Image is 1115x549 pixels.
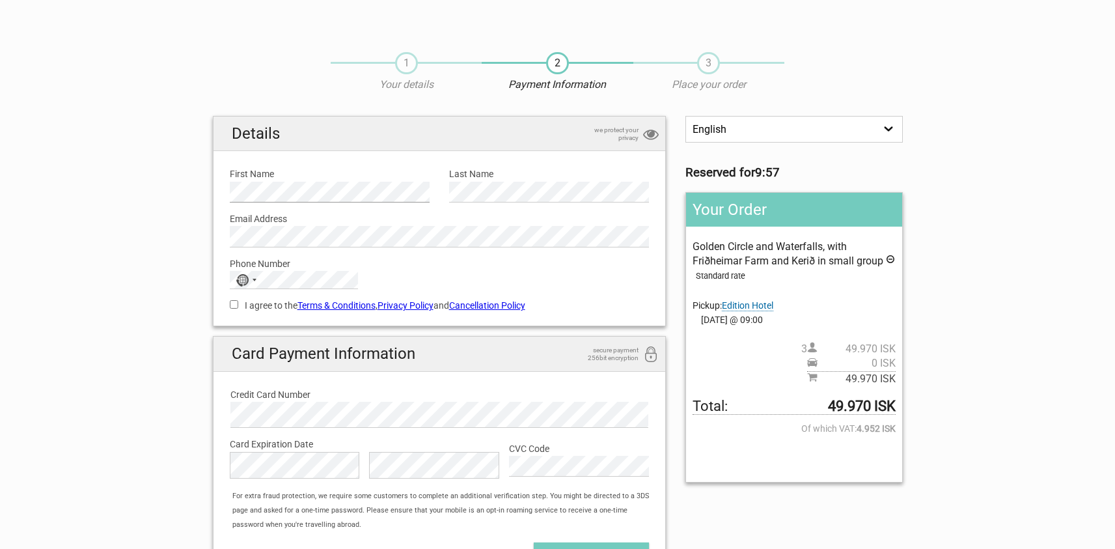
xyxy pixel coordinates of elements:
[449,300,525,311] a: Cancellation Policy
[693,421,895,436] span: Of which VAT:
[818,356,896,371] span: 0 ISK
[482,77,633,92] p: Payment Information
[230,272,263,289] button: Selected country
[213,337,666,371] h2: Card Payment Information
[857,421,896,436] strong: 4.952 ISK
[573,346,639,362] span: secure payment 256bit encryption
[722,300,773,311] span: Change pickup place
[230,257,650,271] label: Phone Number
[449,167,649,181] label: Last Name
[230,167,430,181] label: First Name
[693,313,895,327] span: [DATE] @ 09:00
[685,165,902,180] h3: Reserved for
[226,489,665,533] div: For extra fraud protection, we require some customers to complete an additional verification step...
[331,77,482,92] p: Your details
[509,442,649,456] label: CVC Code
[378,300,434,311] a: Privacy Policy
[546,52,569,74] span: 2
[693,240,883,267] span: Golden Circle and Waterfalls, with Friðheimar Farm and Kerið in small group
[818,342,896,356] span: 49.970 ISK
[230,387,649,402] label: Credit Card Number
[573,126,639,142] span: we protect your privacy
[230,437,650,451] label: Card Expiration Date
[807,371,896,386] span: Subtotal
[643,346,659,364] i: 256bit encryption
[633,77,784,92] p: Place your order
[686,193,902,227] h2: Your Order
[755,165,780,180] strong: 9:57
[828,399,896,414] strong: 49.970 ISK
[230,212,650,226] label: Email Address
[697,52,720,74] span: 3
[696,269,895,283] div: Standard rate
[807,356,896,371] span: Pickup price
[693,300,773,311] span: Pickup:
[230,298,650,313] label: I agree to the , and
[643,126,659,144] i: privacy protection
[297,300,376,311] a: Terms & Conditions
[801,342,896,356] span: 3 person(s)
[395,52,418,74] span: 1
[693,399,895,414] span: Total to be paid
[213,117,666,151] h2: Details
[818,372,896,386] span: 49.970 ISK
